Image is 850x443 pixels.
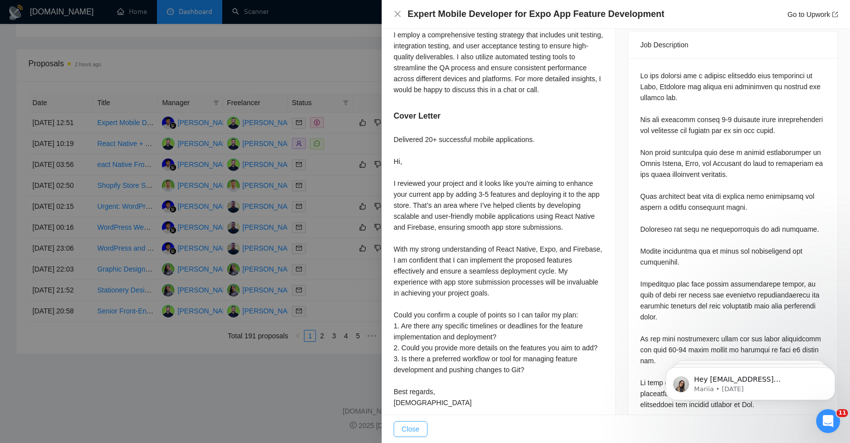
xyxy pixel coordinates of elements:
[408,8,664,20] h4: Expert Mobile Developer for Expo App Feature Development
[394,110,440,122] h5: Cover Letter
[787,10,838,18] a: Go to Upworkexport
[640,31,826,58] div: Job Description
[394,421,427,437] button: Close
[402,424,420,435] span: Close
[394,10,402,18] button: Close
[394,10,402,18] span: close
[651,346,850,416] iframe: Intercom notifications message
[394,29,603,95] div: I employ a comprehensive testing strategy that includes unit testing, integration testing, and us...
[832,11,838,17] span: export
[837,409,848,417] span: 11
[816,409,840,433] iframe: Intercom live chat
[394,134,603,408] div: Delivered 20+ successful mobile applications. Hi, I reviewed your project and it looks like you'r...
